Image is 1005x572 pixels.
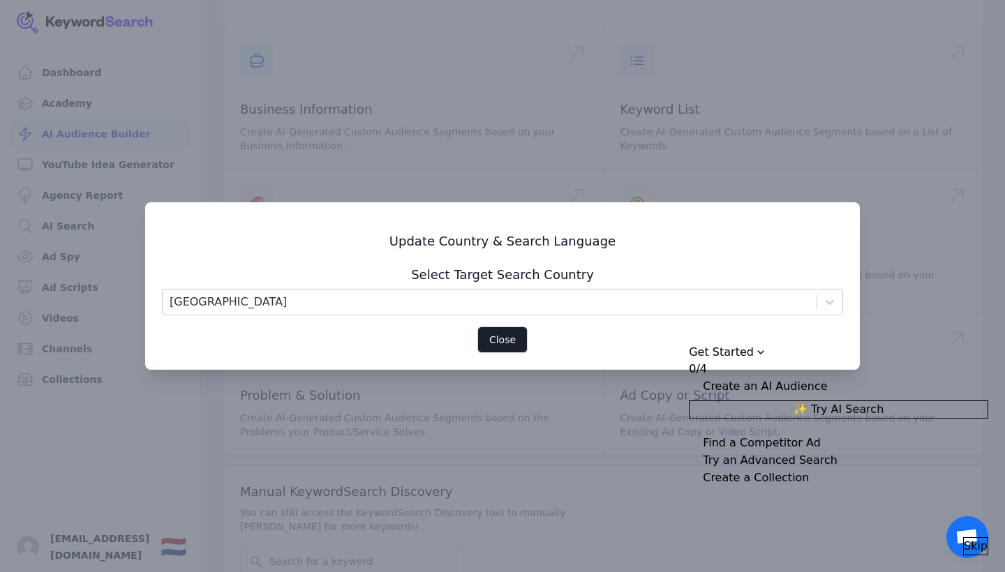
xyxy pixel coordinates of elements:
button: Expand Checklist [689,469,988,486]
div: 0/4 [689,361,707,377]
button: Skip [963,537,988,555]
span: Skip [964,538,988,555]
button: Close [477,326,528,353]
div: Find a Competitor Ad [703,435,821,451]
div: [GEOGRAPHIC_DATA] [170,294,287,310]
button: ✨ Try AI Search [689,400,988,419]
div: Get Started [689,344,988,555]
button: Collapse Checklist [689,378,988,395]
div: Try an Advanced Search [703,452,837,469]
div: Get Started [689,344,754,361]
button: Collapse Checklist [689,344,988,377]
button: Expand Checklist [689,452,988,469]
h3: Select Target Search Country [162,266,843,283]
div: Drag to move checklist [689,344,988,361]
h3: Update Country & Search Language [162,233,843,250]
div: Create a Collection [703,469,809,486]
button: Expand Checklist [689,435,988,451]
span: ✨ Try AI Search [794,401,884,418]
div: Create an AI Audience [703,378,827,395]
